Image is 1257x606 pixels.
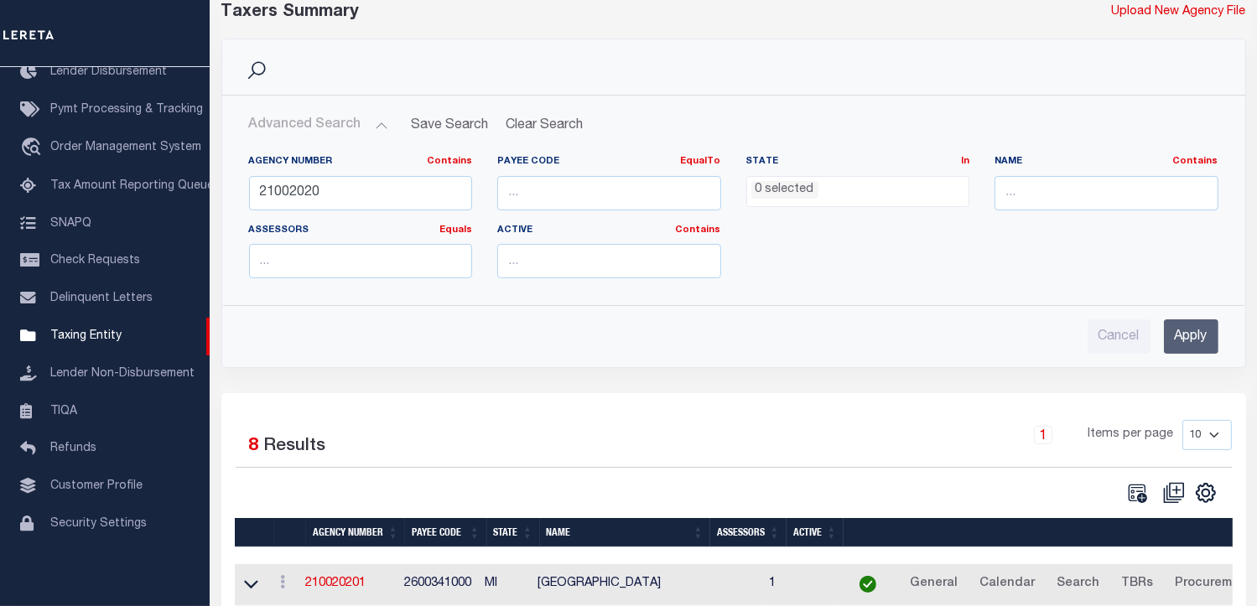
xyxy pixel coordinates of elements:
[961,157,969,166] a: In
[763,564,839,605] td: 1
[903,571,966,598] a: General
[50,142,201,153] span: Order Management System
[306,578,366,589] a: 210020201
[50,217,91,229] span: SNAPQ
[398,564,479,605] td: 2600341000
[487,518,540,547] th: State: activate to sort column ascending
[427,157,472,166] a: Contains
[787,518,844,547] th: Active: activate to sort column ascending
[1034,426,1052,444] a: 1
[1164,319,1218,354] input: Apply
[1112,3,1246,22] a: Upload New Agency File
[860,576,876,593] img: check-icon-green.svg
[50,405,77,417] span: TIQA
[540,518,711,547] th: Name: activate to sort column ascending
[405,518,486,547] th: Payee Code: activate to sort column ascending
[249,438,259,455] span: 8
[50,255,140,267] span: Check Requests
[497,224,721,238] label: Active
[1088,319,1151,354] input: Cancel
[50,368,195,380] span: Lender Non-Disbursement
[249,176,473,210] input: ...
[995,155,1218,169] label: Name
[249,224,473,238] label: Assessors
[710,518,787,547] th: Assessors: activate to sort column ascending
[439,225,472,235] a: Equals
[1050,571,1108,598] a: Search
[1114,571,1161,598] a: TBRs
[497,244,721,278] input: ...
[249,155,473,169] label: Agency Number
[676,225,721,235] a: Contains
[50,66,167,78] span: Lender Disbursement
[249,244,473,278] input: ...
[746,155,970,169] label: State
[1173,157,1218,166] a: Contains
[681,157,721,166] a: EqualTo
[973,571,1043,598] a: Calendar
[50,293,153,304] span: Delinquent Letters
[20,137,47,159] i: travel_explore
[50,180,214,192] span: Tax Amount Reporting Queue
[497,176,721,210] input: ...
[402,109,499,142] button: Save Search
[50,480,143,492] span: Customer Profile
[50,104,203,116] span: Pymt Processing & Tracking
[479,564,532,605] td: MI
[249,109,388,142] button: Advanced Search
[50,330,122,342] span: Taxing Entity
[751,181,818,199] li: 0 selected
[306,518,405,547] th: Agency Number: activate to sort column ascending
[532,564,763,605] td: [GEOGRAPHIC_DATA]
[995,176,1218,210] input: ...
[264,433,326,460] label: Results
[497,155,721,169] label: Payee Code
[50,443,96,454] span: Refunds
[499,109,590,142] button: Clear Search
[50,518,147,530] span: Security Settings
[1088,426,1174,444] span: Items per page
